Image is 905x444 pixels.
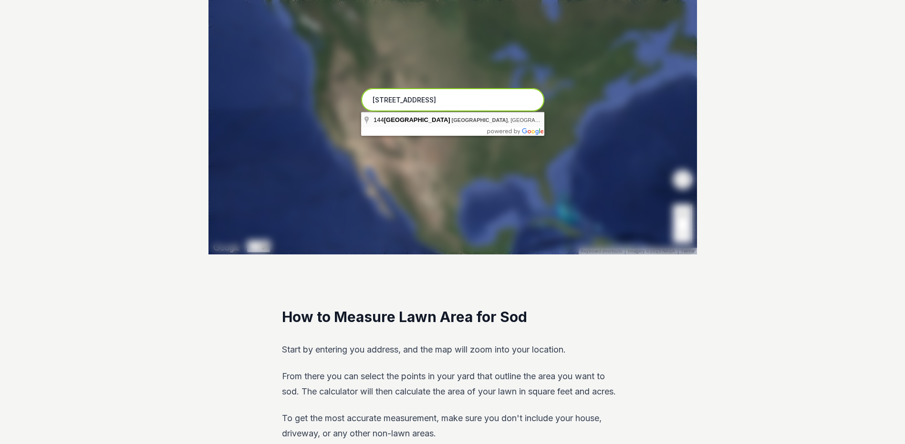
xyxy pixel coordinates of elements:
p: To get the most accurate measurement, make sure you don't include your house, driveway, or any ot... [282,411,623,441]
span: [GEOGRAPHIC_DATA] [452,117,508,123]
input: Enter your address to get started [361,88,544,112]
span: , [GEOGRAPHIC_DATA] [452,117,565,123]
span: 144 [374,116,452,123]
p: Start by entering you address, and the map will zoom into your location. [282,342,623,357]
h2: How to Measure Lawn Area for Sod [282,308,623,327]
p: From there you can select the points in your yard that outline the area you want to sod. The calc... [282,369,623,399]
span: [GEOGRAPHIC_DATA] [384,116,450,123]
